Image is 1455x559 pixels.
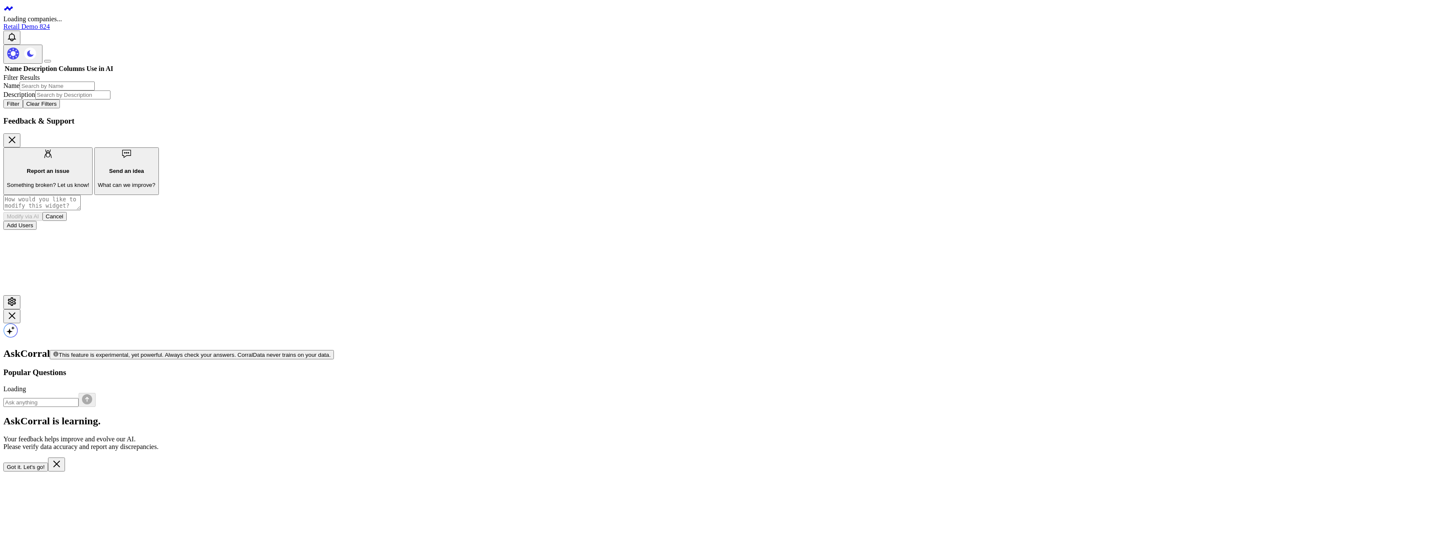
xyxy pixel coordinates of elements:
[3,435,1452,451] p: Your feedback helps improve and evolve our AI. Please verify data accuracy and report any discrep...
[4,65,22,73] th: Name
[7,182,89,188] p: Something broken? Let us know!
[3,99,23,108] button: Filter
[35,90,110,99] input: Search by Description
[3,91,35,98] label: Description
[7,168,89,174] h4: Report an issue
[23,99,60,108] button: Clear Filters
[3,368,1452,377] h3: Popular Questions
[3,385,1452,393] div: Loading
[3,74,1452,82] div: Filter Results
[58,65,85,73] th: Columns
[3,415,1452,427] h2: AskCorral is learning.
[3,15,1452,23] div: Loading companies...
[3,212,42,221] button: Modify via AI
[98,182,155,188] p: What can we improve?
[50,350,334,359] button: This feature is experimental, yet powerful. Always check your answers. CorralData never trains on...
[3,116,1452,126] h3: Feedback & Support
[42,212,67,221] button: Cancel
[3,82,20,89] label: Name
[3,398,79,407] input: Ask anything
[59,352,331,358] span: This feature is experimental, yet powerful. Always check your answers. CorralData never trains on...
[3,348,50,359] span: AskCorral
[3,221,37,230] button: Add Users
[3,23,50,30] a: Retail Demo 824
[23,65,57,73] th: Description
[94,147,159,195] button: Send an idea What can we improve?
[3,463,48,471] button: Got it. Let's go!
[86,65,113,73] th: Use in AI
[98,168,155,174] h4: Send an idea
[20,82,95,90] input: Search by Name
[3,147,93,195] button: Report an issue Something broken? Let us know!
